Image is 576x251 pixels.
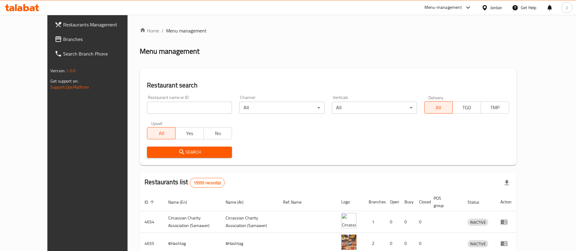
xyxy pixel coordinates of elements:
span: Name (Ar) [226,198,251,206]
span: POS group [434,195,455,209]
span: TGO [455,103,479,112]
h2: Restaurant search [147,81,509,90]
img: ​Circassian ​Charity ​Association​ (Samawer) [341,213,356,228]
td: 0 [385,211,400,233]
a: Home [140,27,159,34]
div: Menu-management [424,4,462,11]
th: Logo [336,193,364,211]
td: ​Circassian ​Charity ​Association​ (Samawer) [221,211,278,233]
span: TMP [483,103,507,112]
th: Branches [364,193,385,211]
span: Branches [63,36,139,43]
a: Branches [50,32,144,46]
span: Search [152,148,227,156]
span: ID [145,198,156,206]
input: Search for restaurant name or ID.. [147,102,232,114]
th: Open [385,193,400,211]
div: INACTIVE [468,240,488,247]
span: 1.0.0 [66,67,76,75]
td: 0 [414,211,429,233]
div: Menu [500,240,512,247]
span: Ref. Name [283,198,309,206]
th: Closed [414,193,429,211]
span: Yes [178,129,201,138]
span: No [206,129,230,138]
div: Menu [500,218,512,226]
div: All [239,102,324,114]
a: Support.OpsPlatform [50,83,89,91]
th: Action [496,193,516,211]
a: Restaurants Management [50,17,144,32]
label: Upsell [151,121,162,125]
button: All [424,101,453,114]
span: Status [468,198,487,206]
div: Export file [499,175,514,190]
div: All [332,102,417,114]
td: 1 [364,211,385,233]
div: Jordan [490,4,502,11]
button: TGO [452,101,481,114]
span: J [566,4,567,11]
td: ​Circassian ​Charity ​Association​ (Samawer) [163,211,221,233]
span: Version: [50,67,65,75]
h2: Menu management [140,46,199,56]
span: Get support on: [50,77,78,85]
li: / [162,27,164,34]
span: 15555 record(s) [190,180,224,186]
span: Search Branch Phone [63,50,139,57]
button: Search [147,147,232,158]
th: Busy [400,193,414,211]
span: All [150,129,173,138]
span: All [427,103,450,112]
label: Delivery [428,95,444,100]
span: Restaurants Management [63,21,139,28]
nav: breadcrumb [140,27,516,34]
span: Menu management [166,27,206,34]
td: 0 [400,211,414,233]
span: INACTIVE [468,219,488,226]
button: TMP [481,101,509,114]
span: INACTIVE [468,240,488,247]
td: 4654 [140,211,163,233]
div: Total records count [190,178,225,188]
span: Name (En) [168,198,195,206]
img: #Hashtag [341,235,356,250]
button: No [203,127,232,139]
button: Yes [175,127,204,139]
a: Search Branch Phone [50,46,144,61]
button: All [147,127,176,139]
h2: Restaurants list [145,178,225,188]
